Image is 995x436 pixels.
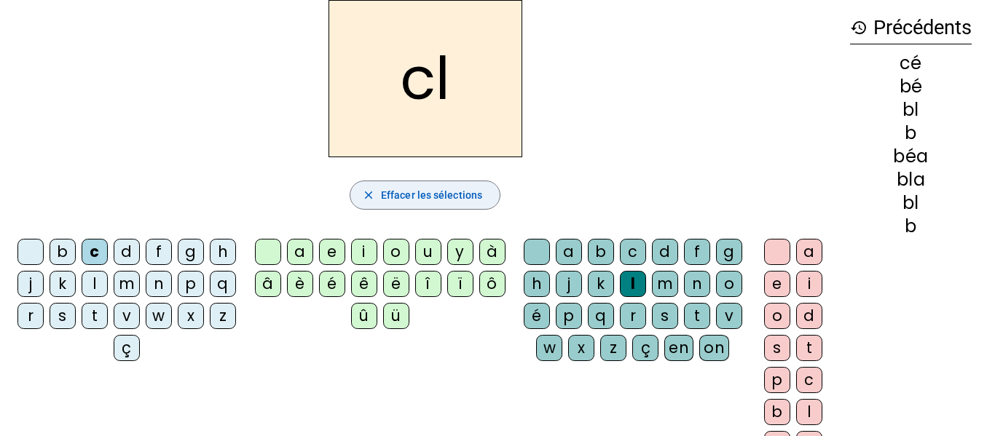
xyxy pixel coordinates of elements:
[556,239,582,265] div: a
[764,335,790,361] div: s
[50,239,76,265] div: b
[850,124,972,142] div: b
[536,335,562,361] div: w
[796,303,822,329] div: d
[684,271,710,297] div: n
[114,335,140,361] div: ç
[50,303,76,329] div: s
[620,239,646,265] div: c
[178,271,204,297] div: p
[210,239,236,265] div: h
[764,271,790,297] div: e
[652,239,678,265] div: d
[383,271,409,297] div: ë
[664,335,693,361] div: en
[850,12,972,44] h3: Précédents
[600,335,626,361] div: z
[652,303,678,329] div: s
[447,239,473,265] div: y
[415,271,441,297] div: î
[447,271,473,297] div: ï
[850,194,972,212] div: bl
[383,239,409,265] div: o
[850,148,972,165] div: béa
[524,303,550,329] div: é
[716,303,742,329] div: v
[699,335,729,361] div: on
[764,399,790,425] div: b
[850,19,868,36] mat-icon: history
[351,271,377,297] div: ê
[210,271,236,297] div: q
[114,239,140,265] div: d
[210,303,236,329] div: z
[50,271,76,297] div: k
[556,271,582,297] div: j
[850,171,972,189] div: bla
[319,271,345,297] div: é
[684,303,710,329] div: t
[287,239,313,265] div: a
[850,101,972,119] div: bl
[82,303,108,329] div: t
[319,239,345,265] div: e
[362,189,375,202] mat-icon: close
[652,271,678,297] div: m
[178,303,204,329] div: x
[287,271,313,297] div: è
[17,271,44,297] div: j
[556,303,582,329] div: p
[632,335,658,361] div: ç
[796,239,822,265] div: a
[716,271,742,297] div: o
[796,367,822,393] div: c
[383,303,409,329] div: ü
[255,271,281,297] div: â
[479,271,506,297] div: ô
[568,335,594,361] div: x
[415,239,441,265] div: u
[82,271,108,297] div: l
[350,181,500,210] button: Effacer les sélections
[684,239,710,265] div: f
[588,271,614,297] div: k
[17,303,44,329] div: r
[381,186,482,204] span: Effacer les sélections
[351,239,377,265] div: i
[82,239,108,265] div: c
[620,271,646,297] div: l
[178,239,204,265] div: g
[114,271,140,297] div: m
[796,399,822,425] div: l
[716,239,742,265] div: g
[524,271,550,297] div: h
[146,239,172,265] div: f
[588,239,614,265] div: b
[351,303,377,329] div: û
[479,239,506,265] div: à
[588,303,614,329] div: q
[796,335,822,361] div: t
[850,218,972,235] div: b
[620,303,646,329] div: r
[114,303,140,329] div: v
[850,78,972,95] div: bé
[764,367,790,393] div: p
[850,55,972,72] div: cé
[796,271,822,297] div: i
[146,271,172,297] div: n
[146,303,172,329] div: w
[764,303,790,329] div: o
